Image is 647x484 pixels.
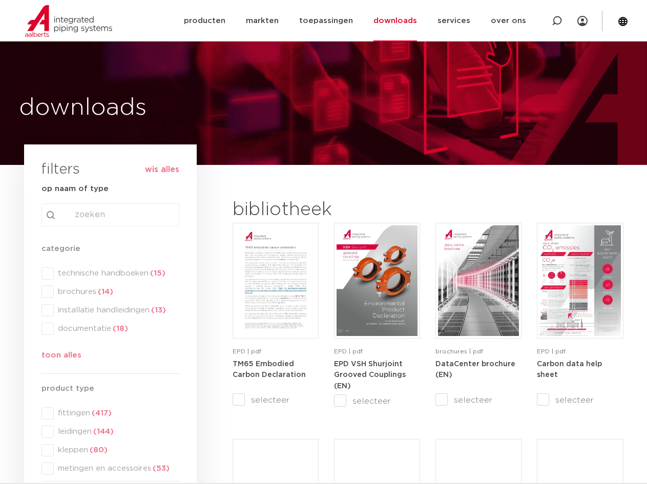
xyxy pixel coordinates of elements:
[235,225,316,336] img: TM65-Embodied-Carbon-Declaration-pdf.jpg
[19,92,319,124] h1: downloads
[334,348,363,354] span: EPD | pdf
[435,348,483,354] span: brochures | pdf
[233,198,415,222] h2: bibliotheek
[537,394,623,406] label: selecteer
[537,360,602,379] a: Carbon data help sheet
[337,225,418,336] img: VSH-Shurjoint-Grooved-Couplings_A4EPD_5011512_EN-pdf.jpg
[334,395,420,407] label: selecteer
[41,185,109,193] strong: op naam of type
[233,348,261,354] span: EPD | pdf
[334,360,406,390] a: EPD VSH Shurjoint Grooved Couplings (EN)
[41,158,80,182] h3: filters
[539,225,620,336] img: NL-Carbon-data-help-sheet-pdf.jpg
[233,394,319,406] label: selecteer
[438,225,519,336] img: DataCenter_A4Brochure-5011610-2025_1.0_Pegler-UK-pdf.jpg
[435,360,515,379] a: DataCenter brochure (EN)
[537,348,566,354] span: EPD | pdf
[435,394,521,406] label: selecteer
[233,360,306,379] a: TM65 Embodied Carbon Declaration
